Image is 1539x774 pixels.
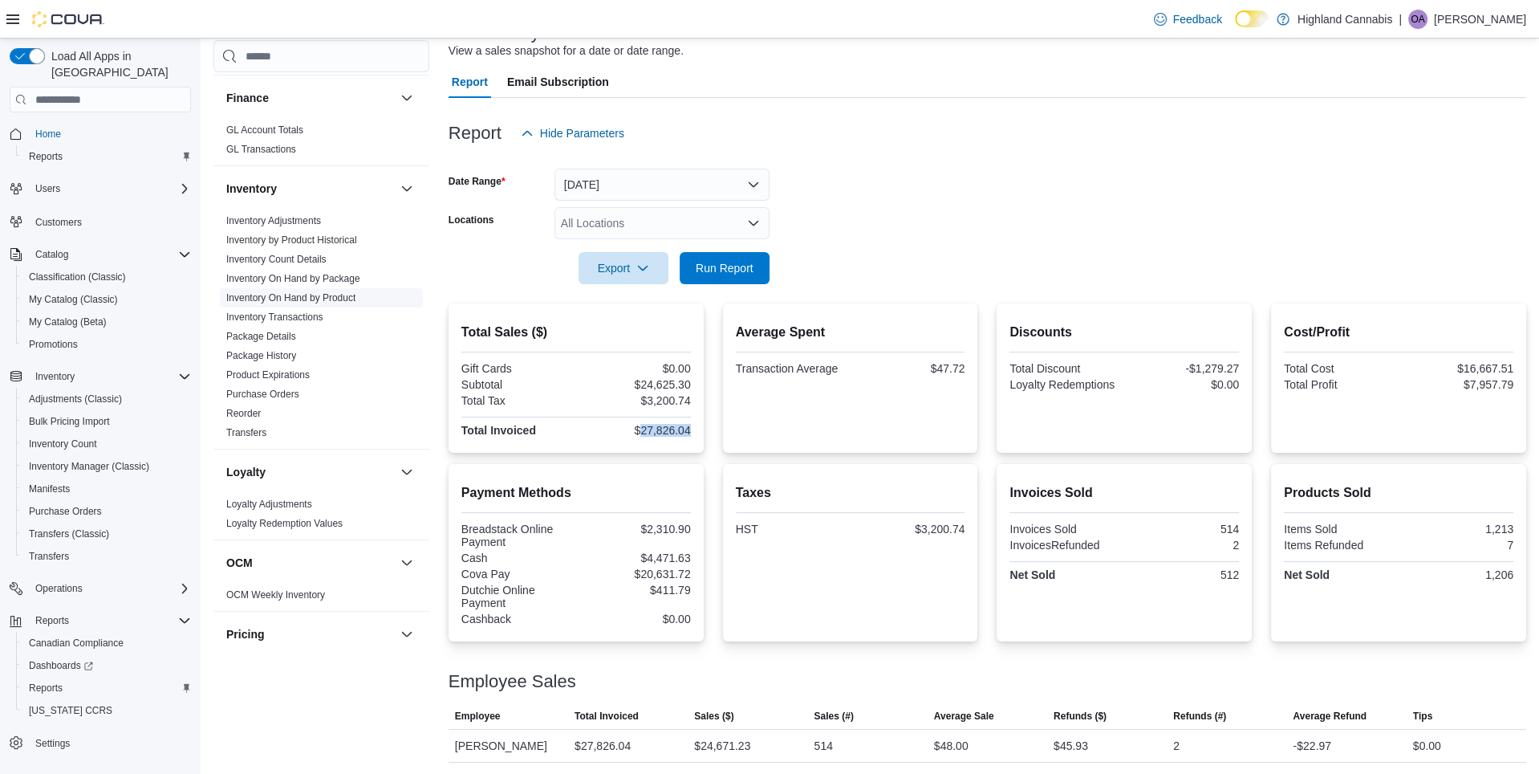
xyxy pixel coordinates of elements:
a: Feedback [1147,3,1228,35]
button: Reports [16,677,197,699]
p: | [1399,10,1402,29]
span: Feedback [1173,11,1222,27]
div: $7,957.79 [1402,378,1513,391]
span: Bulk Pricing Import [29,415,110,428]
h2: Average Spent [736,323,965,342]
div: $0.00 [1127,378,1239,391]
div: $24,671.23 [694,736,750,756]
span: Purchase Orders [22,502,191,521]
h2: Payment Methods [461,483,691,503]
a: Loyalty Redemption Values [226,518,343,529]
div: Total Cost [1284,362,1395,375]
h2: Total Sales ($) [461,323,691,342]
span: Washington CCRS [22,701,191,720]
div: $24,625.30 [579,378,691,391]
span: Dashboards [22,656,191,675]
div: 514 [814,736,832,756]
span: My Catalog (Classic) [22,290,191,309]
button: Adjustments (Classic) [16,388,197,410]
div: Cashback [461,613,573,625]
button: Reports [29,611,75,630]
div: 1,213 [1402,523,1513,536]
span: Operations [29,579,191,598]
div: Loyalty Redemptions [1009,378,1121,391]
a: Reorder [226,408,261,419]
a: Inventory Count [22,434,104,454]
span: Users [35,182,60,195]
span: Reports [29,150,63,163]
a: GL Account Totals [226,124,303,136]
span: OA [1411,10,1424,29]
div: $16,667.51 [1402,362,1513,375]
h2: Cost/Profit [1284,323,1513,342]
span: Customers [29,211,191,231]
span: Inventory [35,370,75,383]
div: [PERSON_NAME] [449,730,568,762]
span: Transfers (Classic) [29,528,109,540]
div: Owen Allerton [1408,10,1427,29]
a: Canadian Compliance [22,633,130,653]
a: Inventory Manager (Classic) [22,457,156,476]
span: Inventory On Hand by Product [226,291,355,304]
h3: Inventory [226,181,277,197]
button: Operations [29,579,89,598]
span: Catalog [29,245,191,264]
span: Run Report [696,260,753,276]
div: $0.00 [579,613,691,625]
span: Product Expirations [226,369,310,381]
a: Transfers (Classic) [22,524,116,544]
a: Dashboards [22,656,99,675]
a: Dashboards [16,654,197,677]
span: Inventory Transactions [226,311,323,324]
a: Manifests [22,479,76,499]
div: $47.72 [853,362,964,375]
div: Dutchie Online Payment [461,584,573,609]
span: My Catalog (Beta) [29,316,107,328]
span: Reports [29,682,63,695]
span: Settings [29,733,191,753]
button: Pricing [397,625,416,644]
span: Reorder [226,407,261,420]
h3: Loyalty [226,464,266,480]
span: Package History [226,349,296,362]
span: Purchase Orders [29,505,102,518]
span: Home [35,128,61,141]
a: Package History [226,350,296,361]
div: $0.00 [1413,736,1441,756]
img: Cova [32,11,104,27]
span: Total Invoiced [575,710,639,723]
a: Reports [22,678,69,698]
span: Sales ($) [694,710,733,723]
span: Loyalty Redemption Values [226,517,343,530]
div: $0.00 [579,362,691,375]
div: Loyalty [213,495,429,540]
div: Cova Pay [461,568,573,580]
div: 2 [1173,736,1180,756]
button: Promotions [16,333,197,356]
div: $411.79 [579,584,691,597]
span: Operations [35,582,83,595]
button: Catalog [29,245,75,264]
label: Locations [449,214,494,226]
span: GL Transactions [226,143,296,156]
span: Refunds ($) [1054,710,1107,723]
span: My Catalog (Beta) [22,312,191,332]
span: Inventory Manager (Classic) [29,460,149,473]
button: OCM [397,553,416,572]
div: Subtotal [461,378,573,391]
a: My Catalog (Classic) [22,290,124,309]
a: Transfers [22,547,75,566]
div: Transaction Average [736,362,847,375]
button: Open list of options [747,217,760,230]
button: Loyalty [226,464,394,480]
button: My Catalog (Beta) [16,311,197,333]
a: Bulk Pricing Import [22,412,116,431]
button: [US_STATE] CCRS [16,699,197,722]
div: Items Sold [1284,523,1395,536]
h3: Report [449,124,501,143]
div: Total Tax [461,394,573,407]
span: Inventory Count Details [226,253,327,266]
div: $27,826.04 [579,424,691,437]
span: Transfers [226,426,266,439]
